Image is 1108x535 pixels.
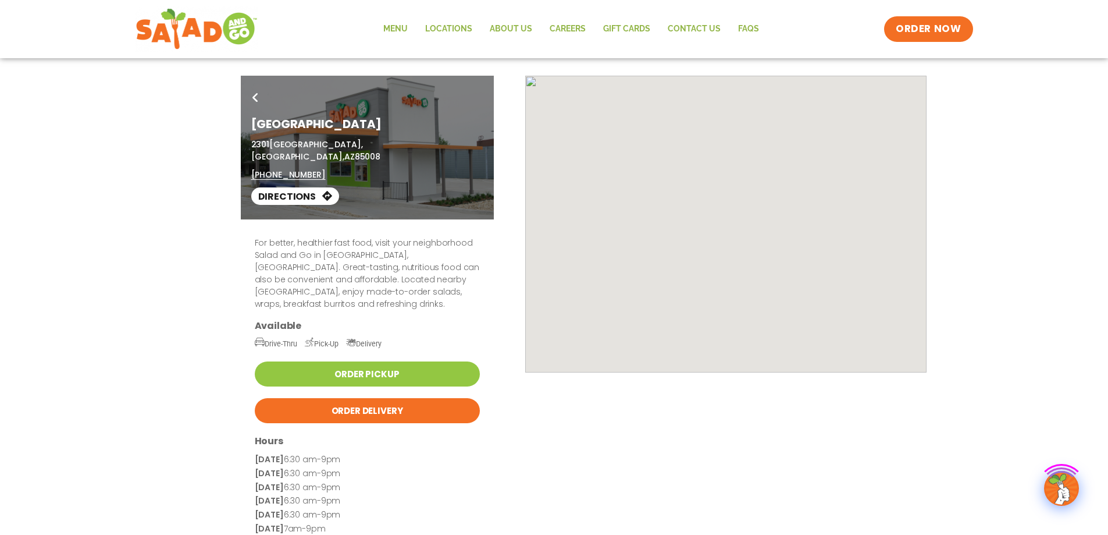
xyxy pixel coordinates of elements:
[375,16,768,42] nav: Menu
[255,481,480,495] p: 6:30 am-9pm
[255,495,284,506] strong: [DATE]
[344,151,355,162] span: AZ
[255,467,480,481] p: 6:30 am-9pm
[255,453,480,467] p: 6:30 am-9pm
[255,339,297,348] span: Drive-Thru
[255,435,480,447] h3: Hours
[269,139,362,150] span: [GEOGRAPHIC_DATA],
[896,22,961,36] span: ORDER NOW
[255,467,284,479] strong: [DATE]
[659,16,729,42] a: Contact Us
[255,509,284,520] strong: [DATE]
[255,481,284,493] strong: [DATE]
[416,16,481,42] a: Locations
[251,115,483,133] h1: [GEOGRAPHIC_DATA]
[255,362,480,387] a: Order Pickup
[251,151,344,162] span: [GEOGRAPHIC_DATA],
[594,16,659,42] a: GIFT CARDS
[305,339,339,348] span: Pick-Up
[251,169,326,181] a: [PHONE_NUMBER]
[255,320,480,332] h3: Available
[355,151,380,162] span: 85008
[255,508,480,522] p: 6:30 am-9pm
[255,494,480,508] p: 6:30 am-9pm
[251,139,269,150] span: 2301
[251,187,339,205] a: Directions
[541,16,594,42] a: Careers
[255,453,284,465] strong: [DATE]
[255,523,284,534] strong: [DATE]
[729,16,768,42] a: FAQs
[136,6,258,52] img: new-SAG-logo-768×292
[884,16,972,42] a: ORDER NOW
[255,237,480,310] p: For better, healthier fast food, visit your neighborhood Salad and Go in [GEOGRAPHIC_DATA], [GEOG...
[255,398,480,423] a: Order Delivery
[481,16,541,42] a: About Us
[375,16,416,42] a: Menu
[346,339,382,348] span: Delivery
